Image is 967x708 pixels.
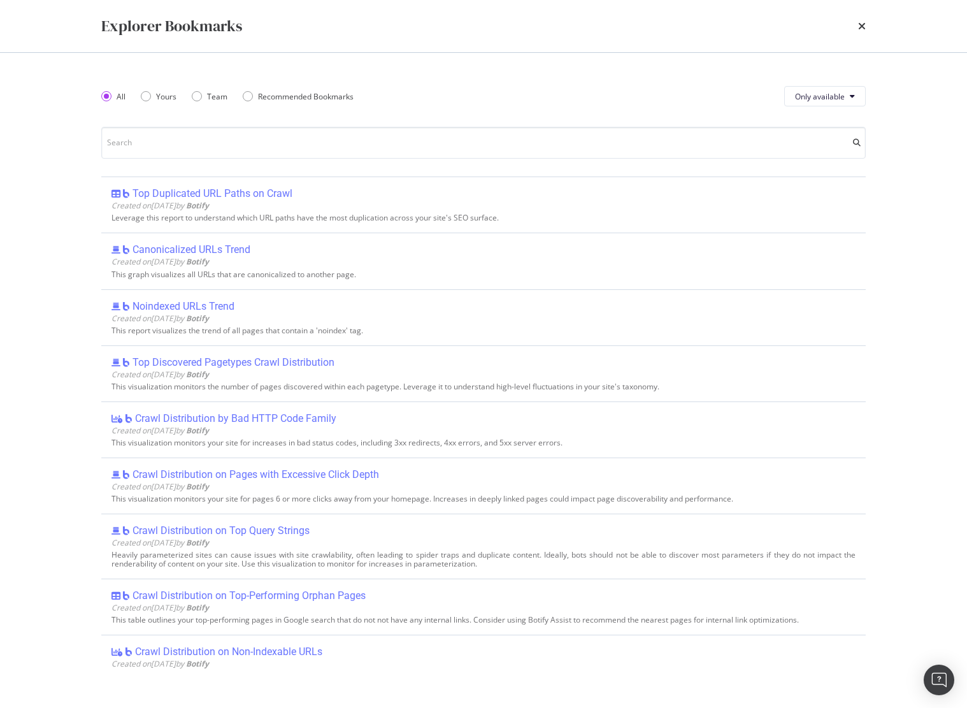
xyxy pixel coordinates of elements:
div: All [117,91,125,102]
div: Noindexed URLs Trend [133,300,234,313]
span: Created on [DATE] by [111,256,209,267]
b: Botify [186,425,209,436]
div: Crawl Distribution on Top-Performing Orphan Pages [133,589,366,602]
div: This report visualizes the trend of all pages that contain a 'noindex' tag. [111,326,856,335]
div: times [858,15,866,37]
div: Yours [141,91,176,102]
div: Top Duplicated URL Paths on Crawl [133,187,292,200]
div: Top Discovered Pagetypes Crawl Distribution [133,356,334,369]
div: Heavily parameterized sites can cause issues with site crawlability, often leading to spider trap... [111,551,856,568]
div: Crawl Distribution on Pages with Excessive Click Depth [133,468,379,481]
div: This visualization monitors your site for pages 6 or more clicks away from your homepage. Increas... [111,495,856,503]
span: Created on [DATE] by [111,425,209,436]
div: Leverage this report to understand which URL paths have the most duplication across your site's S... [111,213,856,222]
b: Botify [186,481,209,492]
span: Only available [795,91,845,102]
div: This visualization monitors the number of pages discovered within each pagetype. Leverage it to u... [111,382,856,391]
button: Only available [784,86,866,106]
b: Botify [186,369,209,380]
div: This graph visualizes all URLs that are canonicalized to another page. [111,270,856,279]
span: Created on [DATE] by [111,200,209,211]
div: Canonicalized URLs Trend [133,243,250,256]
input: Search [101,127,866,159]
b: Botify [186,256,209,267]
div: Explorer Bookmarks [101,15,242,37]
b: Botify [186,537,209,548]
div: Recommended Bookmarks [258,91,354,102]
div: Team [207,91,227,102]
b: Botify [186,602,209,613]
span: Created on [DATE] by [111,313,209,324]
div: Team [192,91,227,102]
div: Recommended Bookmarks [243,91,354,102]
span: Created on [DATE] by [111,602,209,613]
div: Crawl Distribution on Non-Indexable URLs [135,646,322,658]
b: Botify [186,658,209,669]
span: Created on [DATE] by [111,481,209,492]
span: Created on [DATE] by [111,658,209,669]
div: This visualization monitors your site for increases in bad status codes, including 3xx redirects,... [111,438,856,447]
div: This table outlines your top-performing pages in Google search that do not not have any internal ... [111,616,856,625]
span: Created on [DATE] by [111,537,209,548]
b: Botify [186,200,209,211]
div: Crawl Distribution on Top Query Strings [133,524,310,537]
div: Open Intercom Messenger [924,665,954,695]
div: Yours [156,91,176,102]
div: All [101,91,125,102]
div: Crawl Distribution by Bad HTTP Code Family [135,412,336,425]
b: Botify [186,313,209,324]
span: Created on [DATE] by [111,369,209,380]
